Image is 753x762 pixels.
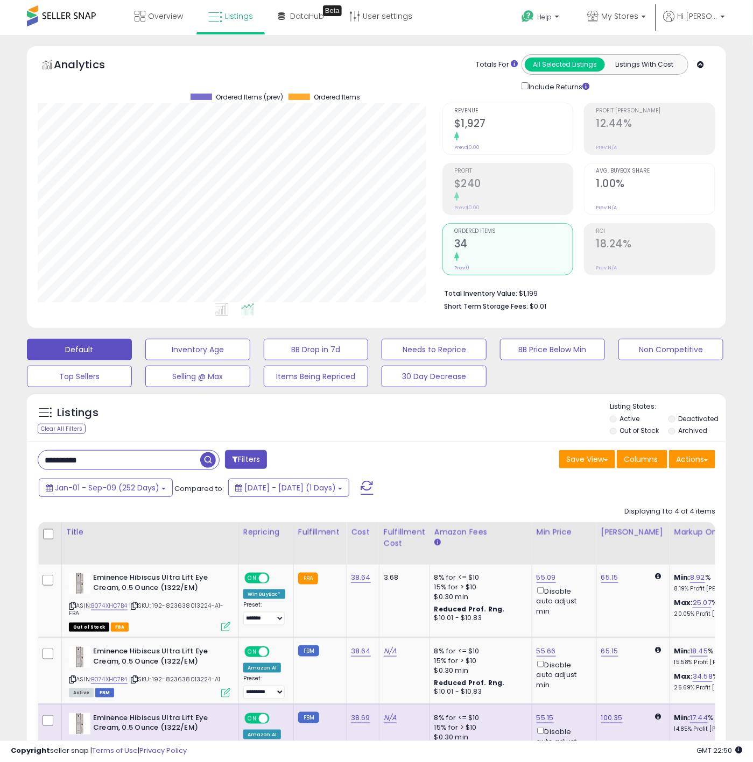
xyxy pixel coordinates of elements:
[268,574,285,583] span: OFF
[596,204,617,211] small: Prev: N/A
[243,526,289,538] div: Repricing
[264,366,369,387] button: Items Being Repriced
[521,10,534,23] i: Get Help
[617,450,667,468] button: Columns
[454,177,573,192] h2: $240
[57,405,98,421] h5: Listings
[537,585,588,616] div: Disable auto adjust min
[601,572,618,583] a: 65.15
[693,597,712,608] a: 25.07
[663,11,725,35] a: Hi [PERSON_NAME]
[696,746,742,756] span: 2025-09-9 22:50 GMT
[434,723,524,732] div: 15% for > $10
[434,656,524,666] div: 15% for > $10
[537,725,588,757] div: Disable auto adjust min
[298,573,318,585] small: FBA
[298,645,319,657] small: FBM
[669,450,715,468] button: Actions
[93,573,224,595] b: Eminence Hibiscus Ultra Lift Eye Cream, 0.5 Ounce (1322/EM)
[693,671,713,682] a: 34.58
[604,58,685,72] button: Listings With Cost
[351,526,375,538] div: Cost
[434,666,524,675] div: $0.30 min
[434,592,524,602] div: $0.30 min
[690,713,708,723] a: 17.44
[596,168,715,174] span: Avg. Buybox Share
[434,538,441,547] small: Amazon Fees.
[690,646,708,657] a: 18.45
[69,573,230,630] div: ASIN:
[382,366,487,387] button: 30 Day Decrease
[264,339,369,360] button: BB Drop in 7d
[500,339,605,360] button: BB Price Below Min
[91,601,128,610] a: B074XHC7B4
[610,402,726,412] p: Listing States:
[351,572,371,583] a: 38.64
[601,526,665,538] div: [PERSON_NAME]
[596,265,617,271] small: Prev: N/A
[537,659,588,690] div: Disable auto adjust min
[27,366,132,387] button: Top Sellers
[454,117,573,132] h2: $1,927
[243,730,281,739] div: Amazon AI
[624,507,715,517] div: Displaying 1 to 4 of 4 items
[27,339,132,360] button: Default
[434,526,527,538] div: Amazon Fees
[243,601,285,625] div: Preset:
[384,646,397,657] a: N/A
[620,414,639,423] label: Active
[434,604,505,614] b: Reduced Prof. Rng.
[674,597,693,608] b: Max:
[384,713,397,723] a: N/A
[225,11,253,22] span: Listings
[530,301,546,311] span: $0.01
[513,2,570,35] a: Help
[601,646,618,657] a: 65.15
[596,108,715,114] span: Profit [PERSON_NAME]
[434,614,524,623] div: $10.01 - $10.83
[674,671,693,681] b: Max:
[537,12,552,22] span: Help
[174,483,224,494] span: Compared to:
[245,647,259,657] span: ON
[243,675,285,699] div: Preset:
[69,623,109,632] span: All listings that are currently out of stock and unavailable for purchase on Amazon
[674,572,691,582] b: Min:
[93,713,224,736] b: Eminence Hibiscus Ultra Lift Eye Cream, 0.5 Ounce (1322/EM)
[434,732,524,742] div: $0.30 min
[601,713,623,723] a: 100.35
[268,647,285,657] span: OFF
[69,688,94,697] span: All listings currently available for purchase on Amazon
[674,646,691,656] b: Min:
[351,713,370,723] a: 38.69
[678,426,707,435] label: Archived
[454,229,573,234] span: Ordered Items
[384,573,421,582] div: 3.68
[39,479,173,497] button: Jan-01 - Sep-09 (252 Days)
[69,646,90,668] img: 3134ebiVQWL._SL40_.jpg
[596,229,715,234] span: ROI
[434,678,505,687] b: Reduced Prof. Rng.
[620,426,659,435] label: Out of Stock
[290,11,324,22] span: DataHub
[228,479,349,497] button: [DATE] - [DATE] (1 Days)
[298,712,319,723] small: FBM
[434,582,524,592] div: 15% for > $10
[93,646,224,669] b: Eminence Hibiscus Ultra Lift Eye Cream, 0.5 Ounce (1322/EM)
[69,646,230,696] div: ASIN:
[674,738,693,748] b: Max:
[559,450,615,468] button: Save View
[596,238,715,252] h2: 18.24%
[314,94,360,101] span: Ordered Items
[92,746,138,756] a: Terms of Use
[139,746,187,756] a: Privacy Policy
[434,646,524,656] div: 8% for <= $10
[434,573,524,582] div: 8% for <= $10
[243,663,281,673] div: Amazon AI
[66,526,234,538] div: Title
[38,424,86,434] div: Clear All Filters
[145,366,250,387] button: Selling @ Max
[454,204,480,211] small: Prev: $0.00
[69,573,90,594] img: 3134ebiVQWL._SL40_.jpg
[674,713,691,723] b: Min:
